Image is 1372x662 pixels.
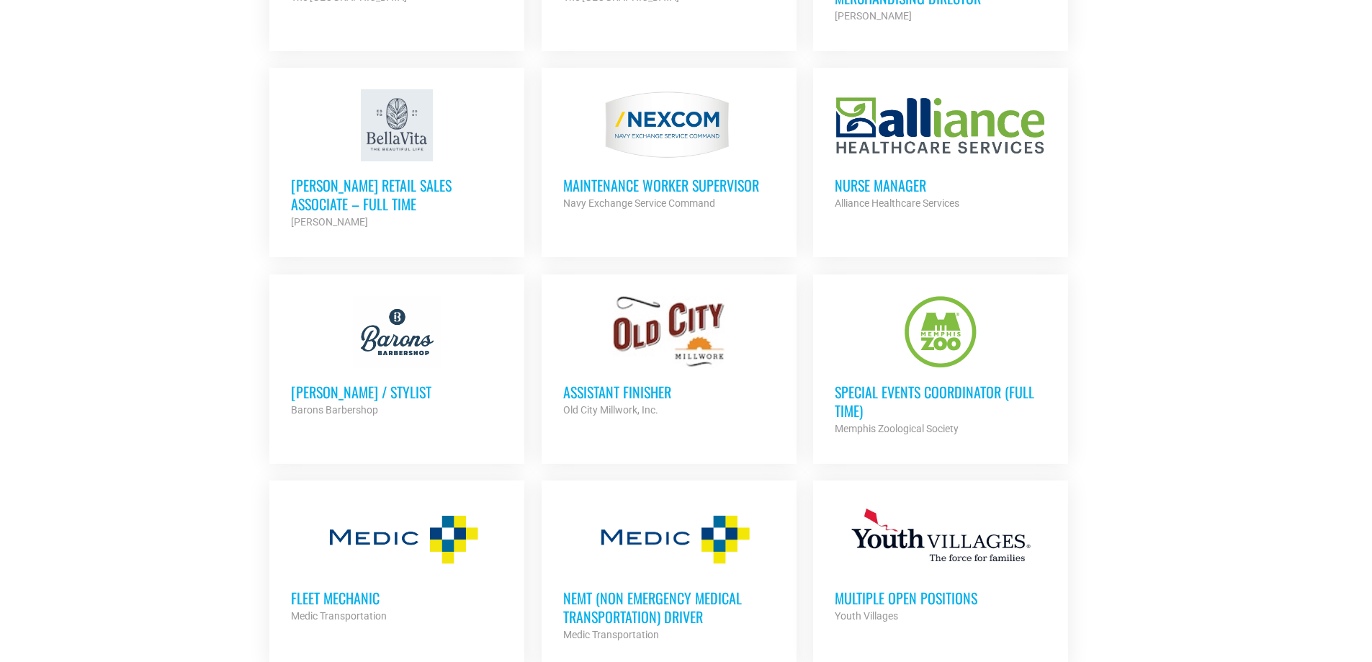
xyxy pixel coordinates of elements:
[291,610,387,622] strong: Medic Transportation
[269,68,524,252] a: [PERSON_NAME] Retail Sales Associate – Full Time [PERSON_NAME]
[563,404,658,416] strong: Old City Millwork, Inc.
[835,383,1046,420] h3: Special Events Coordinator (Full Time)
[563,589,775,626] h3: NEMT (Non Emergency Medical Transportation) Driver
[835,176,1046,194] h3: Nurse Manager
[291,176,503,213] h3: [PERSON_NAME] Retail Sales Associate – Full Time
[813,68,1068,233] a: Nurse Manager Alliance Healthcare Services
[813,480,1068,646] a: Multiple Open Positions Youth Villages
[291,404,378,416] strong: Barons Barbershop
[813,274,1068,459] a: Special Events Coordinator (Full Time) Memphis Zoological Society
[542,68,797,233] a: MAINTENANCE WORKER SUPERVISOR Navy Exchange Service Command
[835,10,912,22] strong: [PERSON_NAME]
[269,274,524,440] a: [PERSON_NAME] / Stylist Barons Barbershop
[291,216,368,228] strong: [PERSON_NAME]
[563,176,775,194] h3: MAINTENANCE WORKER SUPERVISOR
[835,197,959,209] strong: Alliance Healthcare Services
[835,589,1046,607] h3: Multiple Open Positions
[563,383,775,401] h3: Assistant Finisher
[835,610,898,622] strong: Youth Villages
[563,629,659,640] strong: Medic Transportation
[291,383,503,401] h3: [PERSON_NAME] / Stylist
[835,423,959,434] strong: Memphis Zoological Society
[291,589,503,607] h3: Fleet Mechanic
[269,480,524,646] a: Fleet Mechanic Medic Transportation
[563,197,715,209] strong: Navy Exchange Service Command
[542,274,797,440] a: Assistant Finisher Old City Millwork, Inc.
